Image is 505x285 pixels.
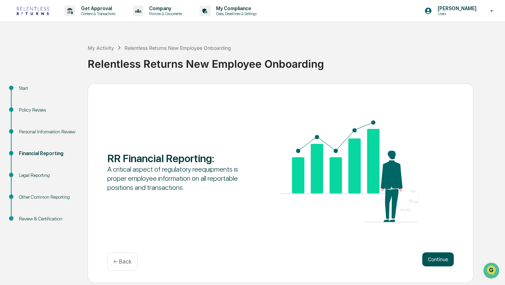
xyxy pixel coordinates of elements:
div: A critical aspect of regulatory reequipments is proper employee information on all reportable pos... [107,165,246,192]
p: Data, Deadlines & Settings [210,11,260,16]
div: We're available if you need us! [24,61,89,66]
div: Relentless Returns New Employee Onboarding [124,45,231,51]
a: 🗄️Attestations [48,86,90,98]
button: Start new chat [119,56,128,64]
div: 🔎 [7,102,13,108]
p: ← Back [113,258,132,265]
div: Start new chat [24,54,115,61]
div: My Activity [88,45,114,51]
div: Relentless Returns New Employee Onboarding [88,52,501,70]
span: Preclearance [14,88,45,95]
div: Review & Certification [19,215,76,223]
div: RR Financial Reporting : [107,152,246,165]
div: Start [19,85,76,92]
img: logo [17,7,50,15]
div: Policy Review [19,106,76,114]
img: RR Financial Reporting [281,120,419,222]
p: My Compliance [210,6,260,11]
div: 🗄️ [51,89,56,95]
a: 🖐️Preclearance [4,86,48,98]
div: Other Common Reporting [19,193,76,201]
p: Users [432,11,480,16]
span: Data Lookup [14,102,44,109]
iframe: Open customer support [483,262,501,281]
div: Financial Reporting [19,150,76,157]
p: Get Approval [75,6,119,11]
span: Attestations [58,88,87,95]
a: 🔎Data Lookup [4,99,47,112]
div: Legal Reporting [19,172,76,179]
p: How can we help? [7,15,128,26]
div: 🖐️ [7,89,13,95]
p: Content & Transactions [75,11,119,16]
img: 1746055101610-c473b297-6a78-478c-a979-82029cc54cd1 [7,54,20,66]
div: Personal Information Review [19,128,76,135]
button: Continue [422,252,454,266]
p: [PERSON_NAME] [432,6,480,11]
p: Policies & Documents [143,11,186,16]
a: Powered byPylon [49,119,85,124]
p: Company [143,6,186,11]
span: Pylon [70,119,85,124]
